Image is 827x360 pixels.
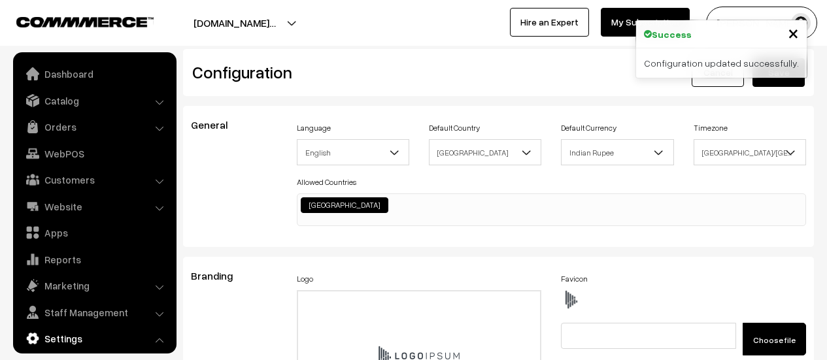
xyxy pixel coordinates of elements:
label: Timezone [694,122,728,134]
h2: Configuration [192,62,489,82]
span: English [297,139,409,165]
a: Customers [16,168,172,191]
li: India [301,197,388,213]
span: General [191,118,243,131]
a: COMMMERCE [16,13,131,29]
a: Staff Management [16,301,172,324]
a: Settings [16,327,172,350]
label: Default Country [429,122,480,134]
span: English [297,141,409,164]
label: Allowed Countries [297,176,356,188]
span: Indian Rupee [562,141,673,164]
a: Catalog [16,89,172,112]
span: Branding [191,269,248,282]
a: Apps [16,221,172,244]
strong: Success [652,27,692,41]
a: Hire an Expert [510,8,589,37]
label: Favicon [561,273,588,285]
span: India [429,139,541,165]
a: Website [16,195,172,218]
a: Orders [16,115,172,139]
img: user [791,13,811,33]
span: Asia/Kolkata [694,139,806,165]
button: Close [788,23,799,42]
img: favicon.ico [561,290,581,310]
button: [DOMAIN_NAME]… [148,7,322,39]
span: Asia/Kolkata [694,141,805,164]
div: Configuration updated successfully. [636,48,807,78]
a: WebPOS [16,142,172,165]
label: Logo [297,273,313,285]
label: Default Currency [561,122,616,134]
span: Indian Rupee [561,139,673,165]
span: India [430,141,541,164]
a: Dashboard [16,62,172,86]
label: Language [297,122,331,134]
a: Reports [16,248,172,271]
a: Marketing [16,274,172,297]
span: Choose file [753,335,796,345]
span: × [788,20,799,44]
a: My Subscription [601,8,690,37]
button: [PERSON_NAME] [706,7,817,39]
img: COMMMERCE [16,17,154,27]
